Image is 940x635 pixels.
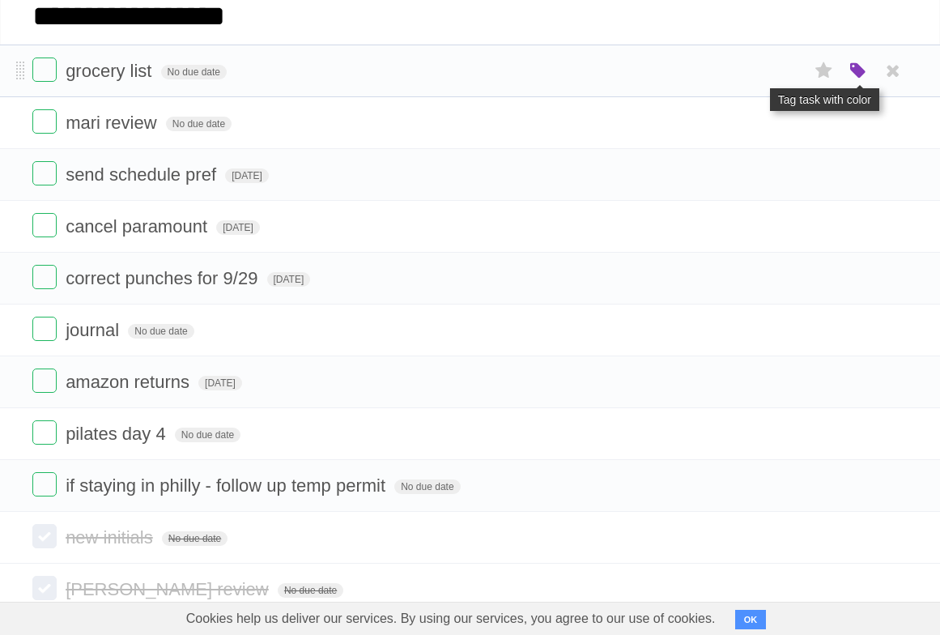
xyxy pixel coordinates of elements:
[32,109,57,134] label: Done
[735,610,767,629] button: OK
[32,58,57,82] label: Done
[278,583,343,598] span: No due date
[128,324,194,339] span: No due date
[66,424,170,444] span: pilates day 4
[32,524,57,548] label: Done
[225,168,269,183] span: [DATE]
[198,376,242,390] span: [DATE]
[66,320,123,340] span: journal
[32,265,57,289] label: Done
[161,65,227,79] span: No due date
[170,603,732,635] span: Cookies help us deliver our services. By using our services, you agree to our use of cookies.
[66,61,155,81] span: grocery list
[32,213,57,237] label: Done
[66,268,262,288] span: correct punches for 9/29
[809,58,840,84] label: Star task
[66,372,194,392] span: amazon returns
[32,317,57,341] label: Done
[66,579,273,599] span: [PERSON_NAME] review
[32,161,57,185] label: Done
[166,117,232,131] span: No due date
[32,576,57,600] label: Done
[175,428,240,442] span: No due date
[66,527,157,548] span: new initials
[66,113,160,133] span: mari review
[66,164,220,185] span: send schedule pref
[267,272,311,287] span: [DATE]
[66,475,389,496] span: if staying in philly - follow up temp permit
[216,220,260,235] span: [DATE]
[66,216,211,237] span: cancel paramount
[32,420,57,445] label: Done
[394,479,460,494] span: No due date
[162,531,228,546] span: No due date
[32,472,57,496] label: Done
[32,369,57,393] label: Done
